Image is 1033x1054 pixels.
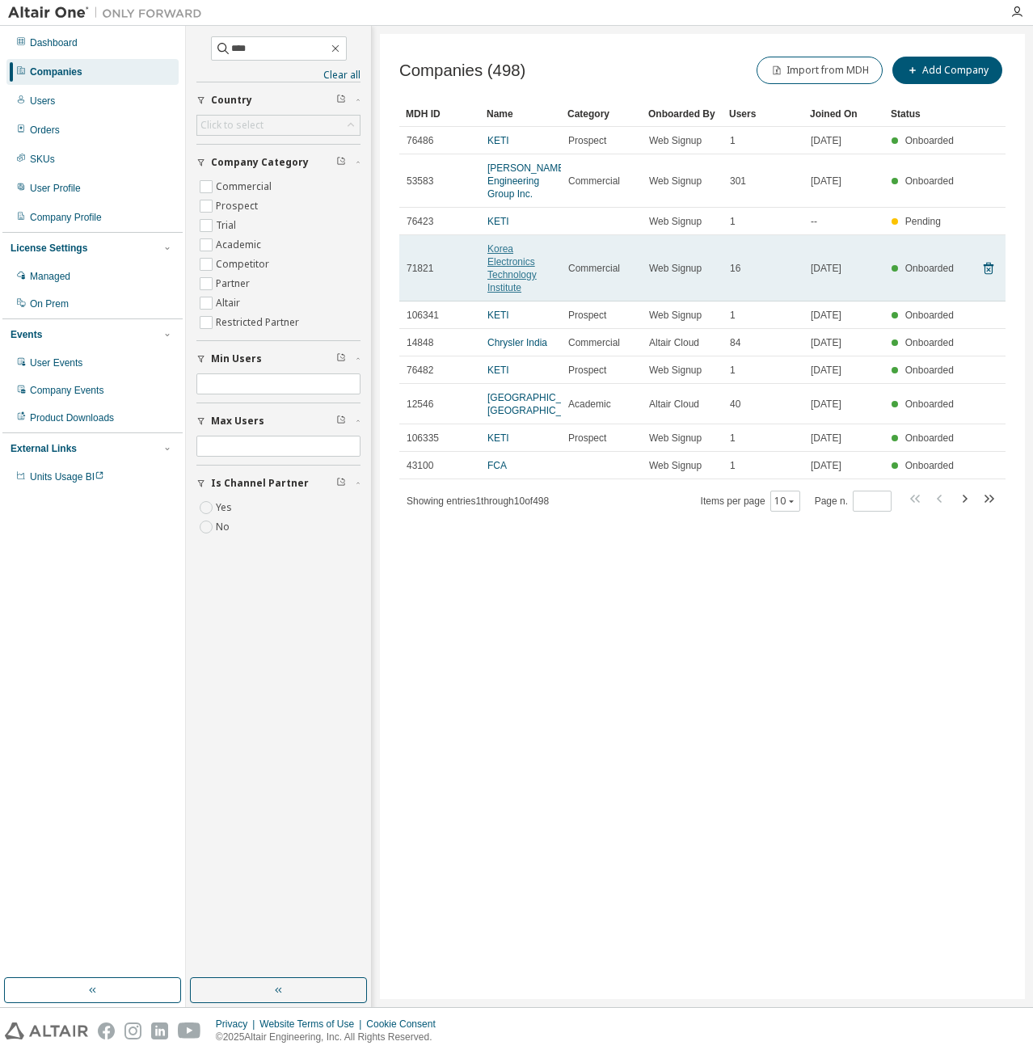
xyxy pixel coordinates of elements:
img: altair_logo.svg [5,1022,88,1039]
label: Competitor [216,255,272,274]
span: 53583 [407,175,433,188]
div: Orders [30,124,60,137]
label: Academic [216,235,264,255]
span: Commercial [568,175,620,188]
label: No [216,517,233,537]
span: 1 [730,432,736,445]
span: Clear filter [336,156,346,169]
span: Web Signup [649,432,702,445]
button: 10 [774,495,796,508]
span: [DATE] [811,398,841,411]
button: Country [196,82,360,118]
div: User Profile [30,182,81,195]
span: Altair Cloud [649,336,699,349]
span: Onboarded [905,175,954,187]
div: Click to select [197,116,360,135]
span: Onboarded [905,460,954,471]
label: Altair [216,293,243,313]
span: Is Channel Partner [211,477,309,490]
div: Product Downloads [30,411,114,424]
span: Items per page [701,491,800,512]
img: instagram.svg [124,1022,141,1039]
label: Partner [216,274,253,293]
a: FCA [487,460,507,471]
span: Web Signup [649,215,702,228]
span: Web Signup [649,134,702,147]
span: Showing entries 1 through 10 of 498 [407,495,549,507]
div: Onboarded By [648,101,716,127]
button: Max Users [196,403,360,439]
span: 76486 [407,134,433,147]
label: Commercial [216,177,275,196]
a: KETI [487,365,509,376]
span: Max Users [211,415,264,428]
a: Korea Electronics Technology Institute [487,243,537,293]
span: Onboarded [905,432,954,444]
div: Category [567,101,635,127]
span: Onboarded [905,365,954,376]
span: Web Signup [649,309,702,322]
img: Altair One [8,5,210,21]
span: Units Usage BI [30,471,104,483]
span: 1 [730,215,736,228]
button: Import from MDH [757,57,883,84]
div: Managed [30,270,70,283]
button: Min Users [196,341,360,377]
span: Web Signup [649,459,702,472]
span: Commercial [568,262,620,275]
span: 14848 [407,336,433,349]
label: Prospect [216,196,261,216]
div: Name [487,101,554,127]
span: 1 [730,309,736,322]
span: Prospect [568,432,606,445]
span: Web Signup [649,262,702,275]
span: Onboarded [905,135,954,146]
span: 12546 [407,398,433,411]
a: [GEOGRAPHIC_DATA] [GEOGRAPHIC_DATA] [487,392,588,416]
span: Onboarded [905,398,954,410]
span: Min Users [211,352,262,365]
span: Academic [568,398,611,411]
a: [PERSON_NAME] Engineering Group Inc. [487,162,567,200]
span: Prospect [568,364,606,377]
span: 84 [730,336,740,349]
span: 16 [730,262,740,275]
span: Web Signup [649,364,702,377]
div: Cookie Consent [366,1018,445,1031]
span: Companies (498) [399,61,525,80]
div: Company Profile [30,211,102,224]
button: Company Category [196,145,360,180]
div: Joined On [810,101,878,127]
label: Trial [216,216,239,235]
span: Onboarded [905,310,954,321]
span: Page n. [815,491,892,512]
div: Website Terms of Use [259,1018,366,1031]
span: [DATE] [811,262,841,275]
a: KETI [487,310,509,321]
div: License Settings [11,242,87,255]
label: Restricted Partner [216,313,302,332]
div: Companies [30,65,82,78]
span: [DATE] [811,364,841,377]
a: Chrysler India [487,337,547,348]
span: Clear filter [336,352,346,365]
a: KETI [487,216,509,227]
div: Status [891,101,959,127]
span: [DATE] [811,432,841,445]
span: 106335 [407,432,439,445]
span: Altair Cloud [649,398,699,411]
span: Commercial [568,336,620,349]
a: KETI [487,432,509,444]
span: 1 [730,459,736,472]
div: Privacy [216,1018,259,1031]
span: Onboarded [905,263,954,274]
span: Clear filter [336,415,346,428]
span: 301 [730,175,746,188]
span: 76482 [407,364,433,377]
span: -- [811,215,817,228]
label: Yes [216,498,235,517]
span: [DATE] [811,134,841,147]
span: Pending [905,216,941,227]
span: 106341 [407,309,439,322]
div: Click to select [200,119,264,132]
